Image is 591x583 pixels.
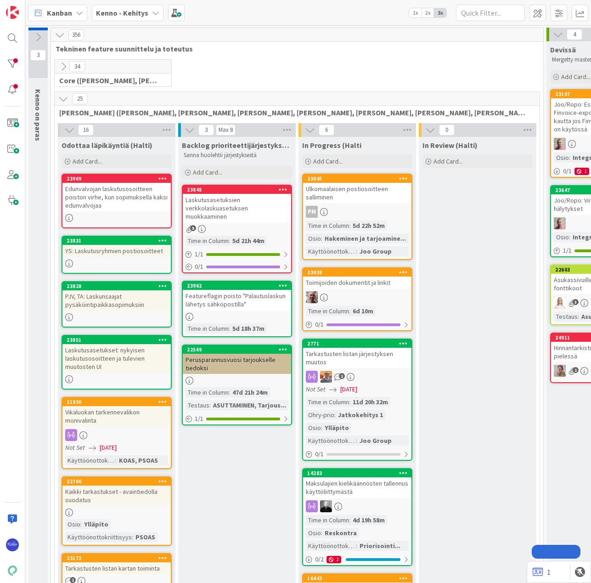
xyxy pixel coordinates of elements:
img: RS [6,538,19,551]
div: 16443 [307,575,411,582]
span: Tekninen feature suunnittelu ja toteutus [56,44,532,53]
div: MV [303,500,411,512]
div: 2771Tarkastusten listan järjestyksen muutos [303,340,411,368]
span: 3x [434,8,446,17]
img: HJ [554,217,566,229]
span: Devissä [550,45,576,54]
span: 0 / 1 [563,166,572,176]
div: PM [303,206,411,218]
div: 23938Toimijoiden dokumentit ja linkit [303,268,411,289]
span: In Progress (Halti [302,141,361,150]
div: 23969 [62,175,171,183]
div: 23851Laskutusasetukset: nykyisen laskutusosoitteen ja tulevien muutosten UI [62,336,171,373]
div: 47d 21h 24m [230,387,270,397]
img: BN [320,371,332,383]
div: Osio [554,153,569,163]
div: 23045 [303,175,411,183]
span: 0 / 1 [315,320,324,329]
span: 1 / 1 [195,249,203,259]
div: Käyttöönottokriittisyys [306,541,356,551]
span: : [321,423,322,433]
span: 6 [319,125,334,136]
img: avatar [6,564,19,577]
div: 6d 10m [350,306,376,316]
img: VH [306,291,318,303]
div: Käyttöönottokriittisyys [65,455,115,465]
div: Perusparannusvuosi tarjoukselle tiedoksi [183,354,291,374]
div: 23848 [187,187,291,193]
div: Vikaluokan tarkennevalikon monivalinta [62,406,171,426]
div: 14283 [303,469,411,477]
span: 1 / 1 [563,246,572,255]
div: Ohry-prio [306,410,334,420]
div: 23172 [67,555,171,561]
span: : [229,323,230,334]
span: : [229,236,230,246]
span: Kenno on paras [34,89,43,141]
div: Ulkomaalaisen postiosoitteen salliminen [303,183,411,203]
span: 5 [190,225,196,231]
div: 23848Laskutusasetuksien verkkolaskuasetuksen muokkaaminen [183,186,291,222]
div: Time in Column [306,397,349,407]
div: Edunvalvojan laskutusosoitteen poiston virhe, kun sopimuksella kaksi edunvalvojaa [62,183,171,211]
div: 23172Tarkastusten listan kartan toiminta [62,554,171,574]
span: : [356,246,357,256]
span: Backlog prioriteettijärjestyksessä (Halti) [182,141,292,150]
div: 0/1 [183,261,291,272]
div: 22569 [187,346,291,353]
span: : [349,306,350,316]
div: 0/1 [303,448,411,460]
div: Time in Column [186,236,229,246]
span: 34 [69,61,85,72]
div: 23831 [62,237,171,245]
span: Halti (Sebastian, VilleH, Riikka, Antti, MikkoV, PetriH, PetriM) [59,108,528,117]
i: Not Set [65,443,85,452]
div: 1 [574,168,589,175]
span: 1 [339,373,345,379]
div: 5d 18h 37m [230,323,267,334]
div: Osio [306,528,321,538]
div: VH [303,291,411,303]
div: KOAS, PSOAS [117,455,160,465]
div: 2771 [303,340,411,348]
div: 23828 [62,282,171,290]
span: 3 [573,299,579,305]
span: : [132,532,133,542]
span: : [356,541,357,551]
span: 1 [573,367,579,373]
span: Core (Pasi, Jussi, JaakkoHä, Jyri, Leo, MikkoK, Väinö, MattiH) [59,76,160,85]
span: Add Card... [73,157,102,165]
span: 3 [30,50,46,61]
div: 5d 21h 44m [230,236,267,246]
b: Kenno - Kehitys [96,8,148,17]
span: 0 / 1 [315,449,324,459]
span: Add Card... [313,157,343,165]
div: Testaus [186,400,209,410]
span: : [349,397,350,407]
span: Add Card... [433,157,463,165]
img: HJ [554,138,566,150]
div: Käyttöönottokriittisyys [65,532,132,542]
span: Add Card... [193,168,222,176]
div: ASUTTAMINEN, Tarjous... [211,400,288,410]
div: Joo Group [357,246,394,256]
div: 2 [326,556,341,563]
div: 23045 [307,175,411,182]
div: Time in Column [306,306,349,316]
div: Käyttöönottokriittisyys [306,436,356,446]
div: 23962 [187,283,291,289]
span: 0 [439,125,455,136]
div: 0/1 [303,319,411,330]
span: In Review (Halti) [422,141,478,150]
div: Laskutusasetuksien verkkolaskuasetuksen muokkaaminen [183,194,291,222]
span: [DATE] [340,385,357,394]
span: : [578,311,579,322]
div: BN [303,371,411,383]
div: 23969Edunvalvojan laskutusosoitteen poiston virhe, kun sopimuksella kaksi edunvalvojaa [62,175,171,211]
div: Joo Group [357,436,394,446]
div: Osio [306,423,321,433]
div: Ylläpito [322,423,351,433]
i: Not Set [306,385,326,393]
div: 23828PJV, TA: Laskunsaajat pysäköintipaikkasopimuksiin [62,282,171,311]
span: 2x [422,8,434,17]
